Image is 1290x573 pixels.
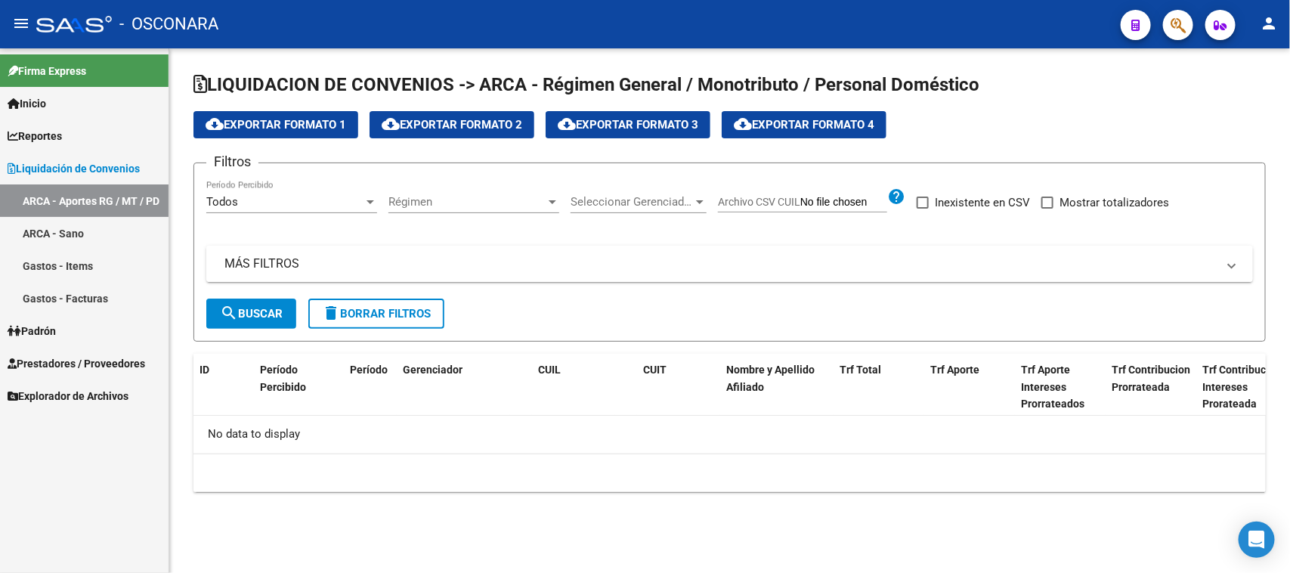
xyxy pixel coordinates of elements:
[206,118,346,132] span: Exportar Formato 1
[643,364,667,376] span: CUIT
[1196,354,1287,420] datatable-header-cell: Trf Contribucion Intereses Prorateada
[200,364,209,376] span: ID
[546,111,710,138] button: Exportar Formato 3
[206,115,224,133] mat-icon: cloud_download
[1239,522,1275,558] div: Open Intercom Messenger
[722,111,886,138] button: Exportar Formato 4
[637,354,720,420] datatable-header-cell: CUIT
[388,195,546,209] span: Régimen
[8,95,46,112] span: Inicio
[224,256,1217,272] mat-panel-title: MÁS FILTROS
[840,364,881,376] span: Trf Total
[308,299,444,329] button: Borrar Filtros
[720,354,834,420] datatable-header-cell: Nombre y Apellido Afiliado
[1106,354,1196,420] datatable-header-cell: Trf Contribucion Prorrateada
[930,364,979,376] span: Trf Aporte
[734,118,874,132] span: Exportar Formato 4
[8,355,145,372] span: Prestadores / Proveedores
[532,354,615,420] datatable-header-cell: CUIL
[834,354,924,420] datatable-header-cell: Trf Total
[370,111,534,138] button: Exportar Formato 2
[8,63,86,79] span: Firma Express
[1260,14,1278,33] mat-icon: person
[397,354,510,420] datatable-header-cell: Gerenciador
[260,364,306,393] span: Período Percibido
[1060,194,1169,212] span: Mostrar totalizadores
[206,195,238,209] span: Todos
[344,354,397,420] datatable-header-cell: Período
[119,8,218,41] span: - OSCONARA
[193,111,358,138] button: Exportar Formato 1
[322,304,340,322] mat-icon: delete
[220,307,283,321] span: Buscar
[8,160,140,177] span: Liquidación de Convenios
[718,196,800,208] span: Archivo CSV CUIL
[935,194,1030,212] span: Inexistente en CSV
[887,187,905,206] mat-icon: help
[193,354,254,420] datatable-header-cell: ID
[734,115,752,133] mat-icon: cloud_download
[206,151,258,172] h3: Filtros
[254,354,322,420] datatable-header-cell: Período Percibido
[558,115,576,133] mat-icon: cloud_download
[382,115,400,133] mat-icon: cloud_download
[350,364,388,376] span: Período
[571,195,693,209] span: Seleccionar Gerenciador
[1015,354,1106,420] datatable-header-cell: Trf Aporte Intereses Prorrateados
[193,416,1266,454] div: No data to display
[924,354,1015,420] datatable-header-cell: Trf Aporte
[800,196,887,209] input: Archivo CSV CUIL
[538,364,561,376] span: CUIL
[206,246,1253,282] mat-expansion-panel-header: MÁS FILTROS
[1021,364,1084,410] span: Trf Aporte Intereses Prorrateados
[220,304,238,322] mat-icon: search
[1202,364,1281,410] span: Trf Contribucion Intereses Prorateada
[8,323,56,339] span: Padrón
[8,128,62,144] span: Reportes
[1112,364,1190,393] span: Trf Contribucion Prorrateada
[8,388,128,404] span: Explorador de Archivos
[382,118,522,132] span: Exportar Formato 2
[322,307,431,321] span: Borrar Filtros
[193,74,979,95] span: LIQUIDACION DE CONVENIOS -> ARCA - Régimen General / Monotributo / Personal Doméstico
[206,299,296,329] button: Buscar
[403,364,462,376] span: Gerenciador
[12,14,30,33] mat-icon: menu
[558,118,698,132] span: Exportar Formato 3
[726,364,815,393] span: Nombre y Apellido Afiliado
